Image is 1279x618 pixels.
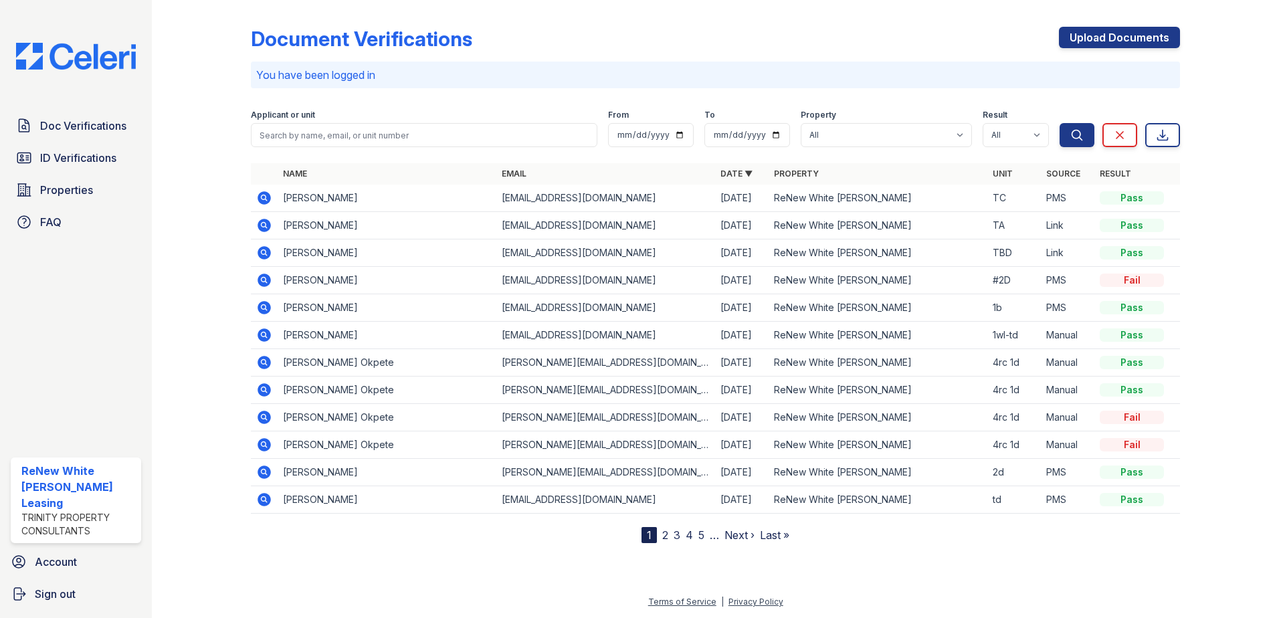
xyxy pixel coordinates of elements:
[1100,466,1164,479] div: Pass
[715,459,769,486] td: [DATE]
[715,322,769,349] td: [DATE]
[769,294,987,322] td: ReNew White [PERSON_NAME]
[1041,294,1094,322] td: PMS
[987,431,1041,459] td: 4rc 1d
[278,185,496,212] td: [PERSON_NAME]
[1100,493,1164,506] div: Pass
[1041,404,1094,431] td: Manual
[987,294,1041,322] td: 1b
[21,511,136,538] div: Trinity Property Consultants
[496,404,715,431] td: [PERSON_NAME][EMAIL_ADDRESS][DOMAIN_NAME]
[715,349,769,377] td: [DATE]
[21,463,136,511] div: ReNew White [PERSON_NAME] Leasing
[642,527,657,543] div: 1
[5,548,146,575] a: Account
[715,185,769,212] td: [DATE]
[987,377,1041,404] td: 4rc 1d
[496,212,715,239] td: [EMAIL_ADDRESS][DOMAIN_NAME]
[11,144,141,171] a: ID Verifications
[1100,438,1164,451] div: Fail
[278,459,496,486] td: [PERSON_NAME]
[278,212,496,239] td: [PERSON_NAME]
[278,349,496,377] td: [PERSON_NAME] Okpete
[769,431,987,459] td: ReNew White [PERSON_NAME]
[715,267,769,294] td: [DATE]
[1100,274,1164,287] div: Fail
[648,597,716,607] a: Terms of Service
[278,322,496,349] td: [PERSON_NAME]
[278,377,496,404] td: [PERSON_NAME] Okpete
[278,404,496,431] td: [PERSON_NAME] Okpete
[987,212,1041,239] td: TA
[1100,246,1164,260] div: Pass
[496,185,715,212] td: [EMAIL_ADDRESS][DOMAIN_NAME]
[769,322,987,349] td: ReNew White [PERSON_NAME]
[496,349,715,377] td: [PERSON_NAME][EMAIL_ADDRESS][DOMAIN_NAME]
[1100,411,1164,424] div: Fail
[1100,169,1131,179] a: Result
[724,528,755,542] a: Next ›
[251,110,315,120] label: Applicant or unit
[1059,27,1180,48] a: Upload Documents
[11,209,141,235] a: FAQ
[251,123,597,147] input: Search by name, email, or unit number
[715,486,769,514] td: [DATE]
[1100,301,1164,314] div: Pass
[704,110,715,120] label: To
[987,322,1041,349] td: 1wl-td
[496,486,715,514] td: [EMAIL_ADDRESS][DOMAIN_NAME]
[987,185,1041,212] td: TC
[769,349,987,377] td: ReNew White [PERSON_NAME]
[1041,349,1094,377] td: Manual
[496,431,715,459] td: [PERSON_NAME][EMAIL_ADDRESS][DOMAIN_NAME]
[1100,191,1164,205] div: Pass
[496,294,715,322] td: [EMAIL_ADDRESS][DOMAIN_NAME]
[40,214,62,230] span: FAQ
[769,459,987,486] td: ReNew White [PERSON_NAME]
[760,528,789,542] a: Last »
[283,169,307,179] a: Name
[769,185,987,212] td: ReNew White [PERSON_NAME]
[662,528,668,542] a: 2
[40,118,126,134] span: Doc Verifications
[674,528,680,542] a: 3
[993,169,1013,179] a: Unit
[715,377,769,404] td: [DATE]
[1041,459,1094,486] td: PMS
[608,110,629,120] label: From
[769,377,987,404] td: ReNew White [PERSON_NAME]
[1100,356,1164,369] div: Pass
[502,169,526,179] a: Email
[5,581,146,607] a: Sign out
[11,112,141,139] a: Doc Verifications
[774,169,819,179] a: Property
[40,182,93,198] span: Properties
[256,67,1175,83] p: You have been logged in
[987,349,1041,377] td: 4rc 1d
[35,586,76,602] span: Sign out
[1100,219,1164,232] div: Pass
[35,554,77,570] span: Account
[11,177,141,203] a: Properties
[987,486,1041,514] td: td
[496,322,715,349] td: [EMAIL_ADDRESS][DOMAIN_NAME]
[496,239,715,267] td: [EMAIL_ADDRESS][DOMAIN_NAME]
[769,486,987,514] td: ReNew White [PERSON_NAME]
[1041,431,1094,459] td: Manual
[278,267,496,294] td: [PERSON_NAME]
[278,239,496,267] td: [PERSON_NAME]
[278,431,496,459] td: [PERSON_NAME] Okpete
[698,528,704,542] a: 5
[1100,383,1164,397] div: Pass
[715,431,769,459] td: [DATE]
[710,527,719,543] span: …
[1046,169,1080,179] a: Source
[728,597,783,607] a: Privacy Policy
[715,294,769,322] td: [DATE]
[1041,239,1094,267] td: Link
[769,267,987,294] td: ReNew White [PERSON_NAME]
[496,267,715,294] td: [EMAIL_ADDRESS][DOMAIN_NAME]
[715,212,769,239] td: [DATE]
[251,27,472,51] div: Document Verifications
